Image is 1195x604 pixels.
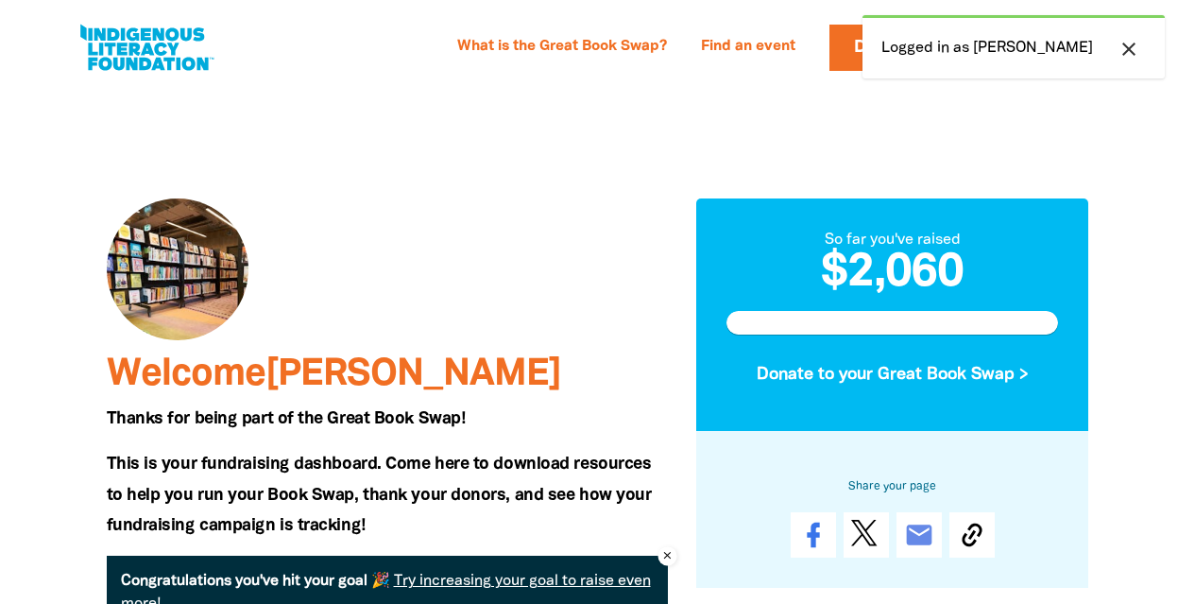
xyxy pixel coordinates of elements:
[791,512,836,558] a: Share
[107,357,561,392] span: Welcome [PERSON_NAME]
[904,520,934,550] i: email
[896,512,942,558] a: email
[121,575,390,588] strong: Congratulations you've hit your goal 🎉
[690,32,807,62] a: Find an event
[829,25,948,71] a: Donate
[107,457,652,533] span: This is your fundraising dashboard. Come here to download resources to help you run your Book Swa...
[107,411,466,426] span: Thanks for being part of the Great Book Swap!
[446,32,678,62] a: What is the Great Book Swap?
[726,476,1059,497] h6: Share your page
[658,547,676,565] button: close
[844,512,889,558] a: Post
[726,251,1059,297] h2: $2,060
[726,229,1059,251] div: So far you've raised
[661,547,674,565] i: close
[726,350,1059,401] button: Donate to your Great Book Swap >
[862,15,1165,78] div: Logged in as [PERSON_NAME]
[949,512,995,558] button: Copy Link
[1112,37,1146,61] button: close
[1118,38,1140,60] i: close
